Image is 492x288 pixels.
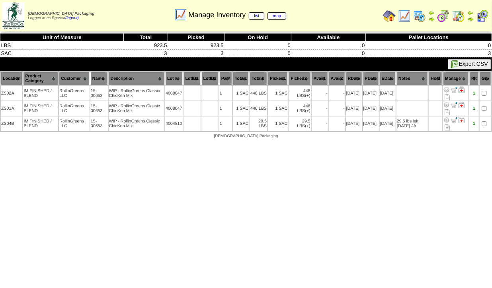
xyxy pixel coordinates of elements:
[451,87,457,93] img: Move
[346,86,362,101] td: [DATE]
[225,34,291,41] th: On Hold
[428,16,435,22] img: arrowright.gif
[225,49,291,57] td: 0
[289,72,310,85] th: Picked2
[291,41,366,49] td: 0
[184,72,201,85] th: LotID1
[476,10,489,22] img: calendarcustomer.gif
[268,72,288,85] th: Picked1
[233,116,249,131] td: 1 SAC
[365,34,492,41] th: Pallet Locations
[90,86,108,101] td: 15-00653
[268,116,288,131] td: 1 SAC
[398,10,411,22] img: line_graph.gif
[452,10,465,22] img: calendarinout.gif
[1,86,22,101] td: ZS02A
[59,72,90,85] th: Customer
[267,12,286,20] a: map
[428,10,435,16] img: arrowleft.gif
[2,2,24,29] img: zoroco-logo-small.webp
[1,116,22,131] td: ZS04B
[363,101,379,116] td: [DATE]
[451,60,459,68] img: excel.gif
[380,72,396,85] th: EDate
[469,72,479,85] th: Plt
[219,101,232,116] td: 1
[201,72,219,85] th: LotID2
[443,117,450,123] img: Adjust
[0,41,124,49] td: LBS
[28,12,94,16] span: [DEMOGRAPHIC_DATA] Packaging
[165,86,183,101] td: 4008047
[305,124,310,128] div: (+)
[214,134,278,138] span: [DEMOGRAPHIC_DATA] Packaging
[429,72,442,85] th: Hold
[65,16,79,20] a: (logout)
[437,10,450,22] img: calendarblend.gif
[445,94,450,100] i: Note
[90,116,108,131] td: 15-00653
[289,86,310,101] td: 448 LBS
[233,101,249,116] td: 1 SAC
[291,34,366,41] th: Available
[233,86,249,101] td: 1 SAC
[413,10,426,22] img: calendarprod.gif
[250,86,267,101] td: 448 LBS
[383,10,396,22] img: home.gif
[59,86,90,101] td: RollinGreens LLC
[459,117,465,123] img: Manage Hold
[480,72,491,85] th: Grp
[467,16,474,22] img: arrowright.gif
[329,116,345,131] td: -
[459,102,465,108] img: Manage Hold
[188,11,286,19] span: Manage Inventory
[219,72,232,85] th: Pal#
[268,101,288,116] td: 1 SAC
[109,86,165,101] td: WIP - RollinGreens Classic ChicKen Mix
[329,72,345,85] th: Avail2
[329,101,345,116] td: -
[470,91,478,96] div: 1
[168,41,225,49] td: 923.5
[380,101,396,116] td: [DATE]
[23,101,58,116] td: IM FINISHED / BLEND
[225,41,291,49] td: 0
[250,72,267,85] th: Total2
[90,72,108,85] th: Name
[396,116,428,131] td: 29.5 lbs left [DATE] JA
[219,86,232,101] td: 1
[396,72,428,85] th: Notes
[165,72,183,85] th: Lot #
[365,41,492,49] td: 0
[1,72,22,85] th: Location
[363,86,379,101] td: [DATE]
[443,72,469,85] th: Manage
[219,116,232,131] td: 1
[346,72,362,85] th: RDate
[59,101,90,116] td: RollinGreens LLC
[124,41,168,49] td: 923.5
[380,86,396,101] td: [DATE]
[23,72,58,85] th: Product Category
[467,10,474,16] img: arrowleft.gif
[305,93,310,98] div: (+)
[470,106,478,111] div: 1
[346,116,362,131] td: [DATE]
[250,116,267,131] td: 29.5 LBS
[346,101,362,116] td: [DATE]
[90,101,108,116] td: 15-00653
[305,108,310,113] div: (+)
[312,116,328,131] td: -
[168,49,225,57] td: 3
[165,116,183,131] td: 4004810
[59,116,90,131] td: RollinGreens LLC
[363,116,379,131] td: [DATE]
[289,101,310,116] td: 446 LBS
[312,101,328,116] td: -
[445,109,450,115] i: Note
[249,12,264,20] a: list
[451,102,457,108] img: Move
[445,124,450,130] i: Note
[1,101,22,116] td: ZS01A
[109,116,165,131] td: WIP - RollinGreens Classic ChicKen Mix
